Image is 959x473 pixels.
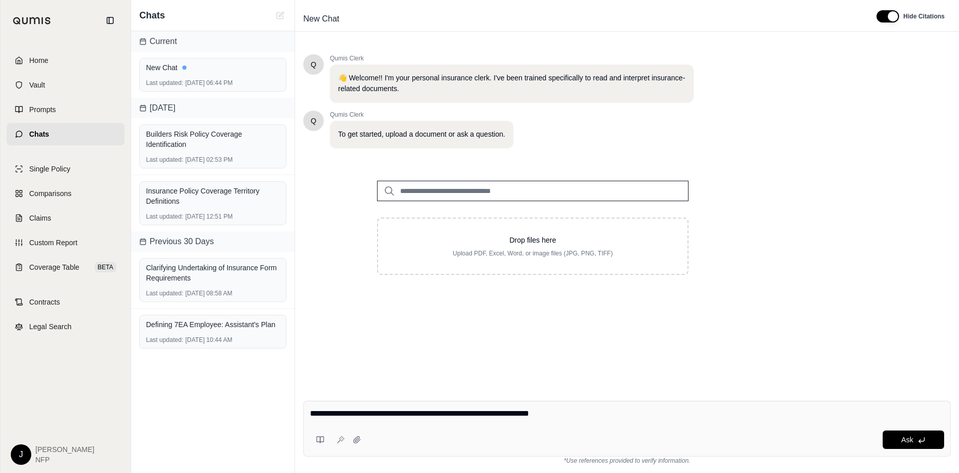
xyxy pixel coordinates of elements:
img: Qumis Logo [13,17,51,25]
span: Hide Citations [903,12,945,20]
a: Comparisons [7,182,124,205]
span: Vault [29,80,45,90]
div: Clarifying Undertaking of Insurance Form Requirements [146,263,280,283]
div: Insurance Policy Coverage Territory Definitions [146,186,280,206]
p: Upload PDF, Excel, Word, or image files (JPG, PNG, TIFF) [394,249,671,257]
span: Home [29,55,48,66]
span: Chats [29,129,49,139]
span: Hello [311,59,317,70]
div: [DATE] 02:53 PM [146,156,280,164]
div: Current [131,31,295,52]
button: Collapse sidebar [102,12,118,29]
div: *Use references provided to verify information. [303,457,951,465]
a: Chats [7,123,124,145]
span: New Chat [299,11,343,27]
span: Hello [311,116,317,126]
span: Qumis Clerk [330,111,513,119]
span: Last updated: [146,156,183,164]
a: Home [7,49,124,72]
a: Vault [7,74,124,96]
div: [DATE] [131,98,295,118]
div: New Chat [146,62,280,73]
p: Drop files here [394,235,671,245]
a: Contracts [7,291,124,313]
span: Qumis Clerk [330,54,694,62]
span: Prompts [29,104,56,115]
span: Last updated: [146,289,183,297]
div: [DATE] 10:44 AM [146,336,280,344]
div: J [11,444,31,465]
p: To get started, upload a document or ask a question. [338,129,505,140]
span: Legal Search [29,321,72,332]
button: Ask [883,431,944,449]
span: Custom Report [29,238,77,248]
span: Last updated: [146,79,183,87]
a: Single Policy [7,158,124,180]
div: [DATE] 06:44 PM [146,79,280,87]
span: Chats [139,8,165,23]
a: Coverage TableBETA [7,256,124,278]
span: Claims [29,213,51,223]
span: [PERSON_NAME] [35,444,94,455]
span: NFP [35,455,94,465]
div: [DATE] 08:58 AM [146,289,280,297]
p: 👋 Welcome!! I'm your personal insurance clerk. I've been trained specifically to read and interpr... [338,73,685,94]
a: Prompts [7,98,124,121]
a: Custom Report [7,231,124,254]
button: New Chat [274,9,286,21]
span: Ask [901,436,913,444]
span: BETA [95,262,116,272]
div: Builders Risk Policy Coverage Identification [146,129,280,149]
a: Legal Search [7,315,124,338]
span: Single Policy [29,164,70,174]
span: Last updated: [146,212,183,221]
div: Edit Title [299,11,864,27]
div: Defining 7EA Employee: Assistant's Plan [146,319,280,330]
span: Last updated: [146,336,183,344]
span: Coverage Table [29,262,79,272]
span: Comparisons [29,188,71,199]
div: [DATE] 12:51 PM [146,212,280,221]
span: Contracts [29,297,60,307]
a: Claims [7,207,124,229]
div: Previous 30 Days [131,231,295,252]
